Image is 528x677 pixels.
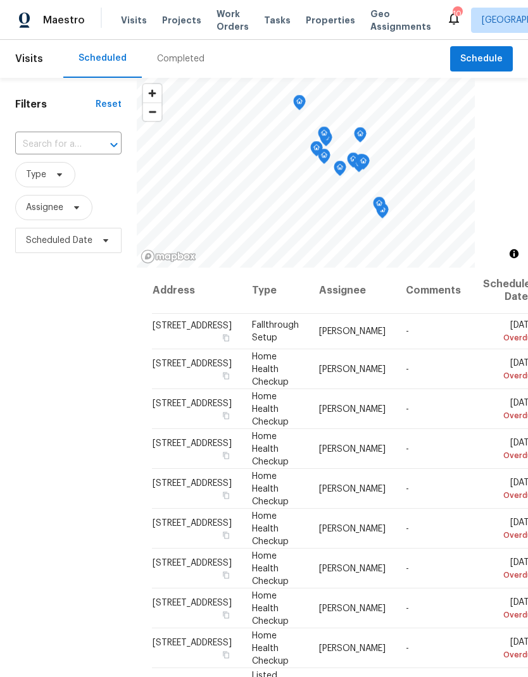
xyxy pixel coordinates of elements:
div: Map marker [353,157,365,177]
button: Copy Address [220,449,232,461]
div: Map marker [355,154,368,173]
div: Map marker [318,127,330,146]
span: - [406,604,409,612]
button: Zoom in [143,84,161,102]
button: Zoom out [143,102,161,121]
span: Home Health Checkup [252,631,289,665]
button: Open [105,136,123,154]
span: Scheduled Date [26,234,92,247]
button: Toggle attribution [506,246,522,261]
span: [PERSON_NAME] [319,327,386,336]
div: Map marker [347,152,360,172]
div: Map marker [354,127,367,147]
span: Properties [306,14,355,27]
span: - [406,643,409,652]
span: Home Health Checkup [252,392,289,426]
span: [STREET_ADDRESS] [153,359,232,368]
span: Home Health Checkup [252,432,289,466]
span: - [406,564,409,573]
button: Schedule [450,46,513,72]
h1: Filters [15,98,96,111]
span: Maestro [43,14,85,27]
span: [PERSON_NAME] [319,604,386,612]
span: Projects [162,14,201,27]
input: Search for an address... [15,135,86,154]
button: Copy Address [220,529,232,540]
button: Copy Address [220,332,232,344]
a: Mapbox homepage [141,249,196,264]
span: [PERSON_NAME] [319,484,386,493]
span: Home Health Checkup [252,471,289,506]
div: 10 [453,8,462,20]
span: Visits [121,14,147,27]
span: [PERSON_NAME] [319,364,386,373]
span: Toggle attribution [510,247,518,261]
span: Home Health Checkup [252,551,289,585]
button: Copy Address [220,489,232,500]
span: - [406,327,409,336]
span: - [406,524,409,533]
span: [STREET_ADDRESS] [153,558,232,567]
button: Copy Address [220,409,232,421]
span: [STREET_ADDRESS] [153,438,232,447]
div: Map marker [373,197,386,216]
span: Visits [15,45,43,73]
div: Map marker [357,154,370,174]
th: Comments [396,268,473,314]
div: Map marker [334,161,346,180]
span: - [406,364,409,373]
button: Copy Address [220,649,232,660]
button: Copy Address [220,370,232,381]
span: [PERSON_NAME] [319,564,386,573]
span: [PERSON_NAME] [319,524,386,533]
span: - [406,404,409,413]
th: Assignee [309,268,396,314]
div: Map marker [310,141,323,161]
span: Assignee [26,201,63,214]
div: Map marker [293,95,306,115]
span: Work Orders [217,8,249,33]
div: Reset [96,98,122,111]
span: [STREET_ADDRESS] [153,518,232,527]
button: Copy Address [220,569,232,580]
span: [STREET_ADDRESS] [153,321,232,330]
canvas: Map [137,78,475,268]
span: [STREET_ADDRESS] [153,598,232,607]
span: Geo Assignments [370,8,431,33]
div: Map marker [318,149,330,168]
span: Home Health Checkup [252,591,289,625]
span: Tasks [264,16,291,25]
th: Address [152,268,242,314]
span: [STREET_ADDRESS] [153,478,232,487]
span: Home Health Checkup [252,511,289,545]
span: Home Health Checkup [252,352,289,386]
span: Fallthrough Setup [252,321,299,342]
button: Copy Address [220,609,232,620]
span: [STREET_ADDRESS] [153,638,232,647]
div: Scheduled [79,52,127,65]
span: [PERSON_NAME] [319,444,386,453]
div: Completed [157,53,204,65]
span: [PERSON_NAME] [319,643,386,652]
span: Zoom out [143,103,161,121]
span: [PERSON_NAME] [319,404,386,413]
th: Type [242,268,309,314]
span: Type [26,168,46,181]
span: [STREET_ADDRESS] [153,399,232,407]
span: Schedule [460,51,503,67]
span: - [406,484,409,493]
span: - [406,444,409,453]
